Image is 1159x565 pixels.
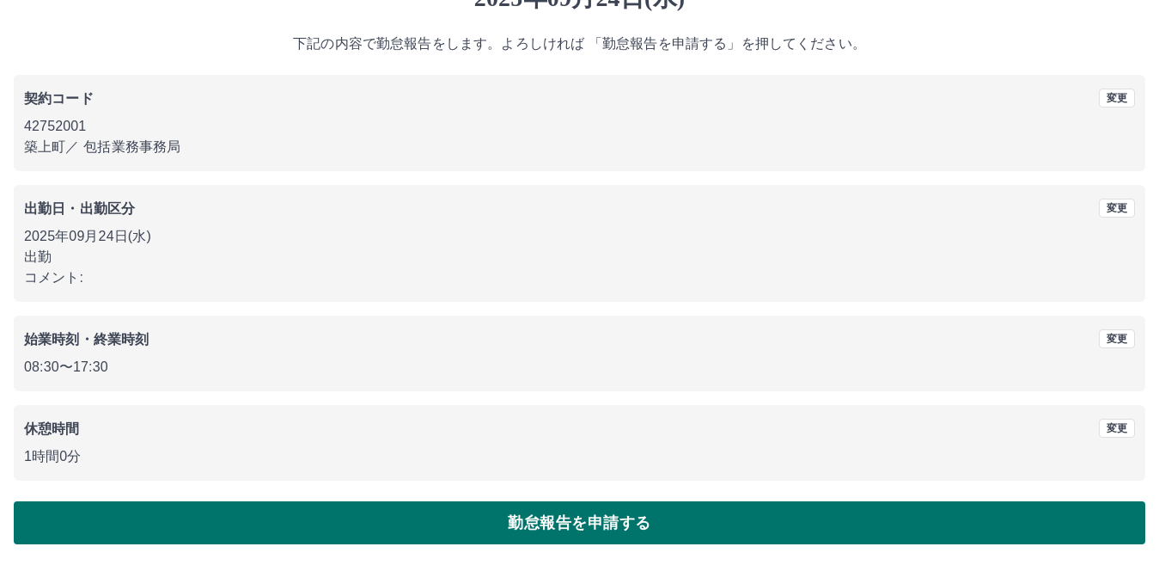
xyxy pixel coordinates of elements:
b: 出勤日・出勤区分 [24,201,135,216]
p: コメント: [24,267,1135,288]
p: 築上町 ／ 包括業務事務局 [24,137,1135,157]
button: 変更 [1099,199,1135,218]
button: 勤怠報告を申請する [14,501,1145,544]
p: 1時間0分 [24,446,1135,467]
p: 出勤 [24,247,1135,267]
button: 変更 [1099,419,1135,438]
b: 始業時刻・終業時刻 [24,332,149,347]
p: 2025年09月24日(水) [24,226,1135,247]
p: 08:30 〜 17:30 [24,357,1135,378]
p: 下記の内容で勤怠報告をします。よろしければ 「勤怠報告を申請する」を押してください。 [14,34,1145,54]
button: 変更 [1099,329,1135,348]
p: 42752001 [24,116,1135,137]
b: 休憩時間 [24,421,80,436]
b: 契約コード [24,91,94,106]
button: 変更 [1099,89,1135,107]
